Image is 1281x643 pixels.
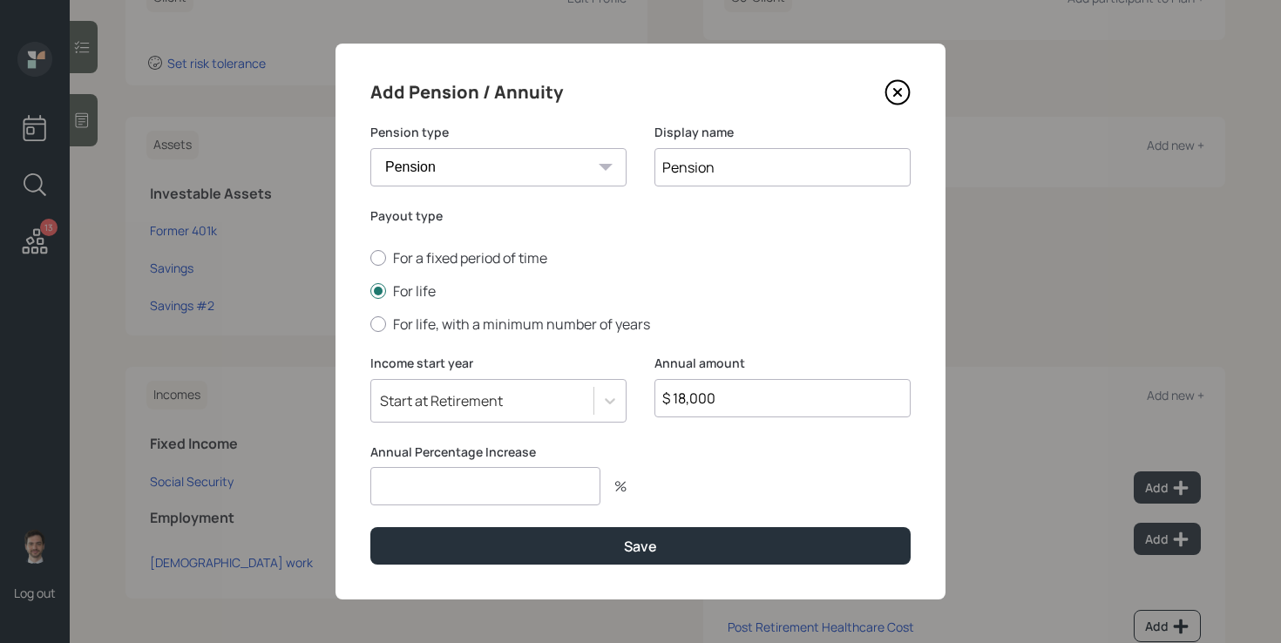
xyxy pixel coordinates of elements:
div: Start at Retirement [380,391,503,410]
h4: Add Pension / Annuity [370,78,563,106]
label: Payout type [370,207,911,225]
button: Save [370,527,911,565]
label: Income start year [370,355,627,372]
label: For life, with a minimum number of years [370,315,911,334]
div: % [600,479,627,493]
label: For life [370,281,911,301]
label: For a fixed period of time [370,248,911,267]
label: Display name [654,124,911,141]
label: Pension type [370,124,627,141]
label: Annual amount [654,355,911,372]
label: Annual Percentage Increase [370,443,627,461]
div: Save [624,537,657,556]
